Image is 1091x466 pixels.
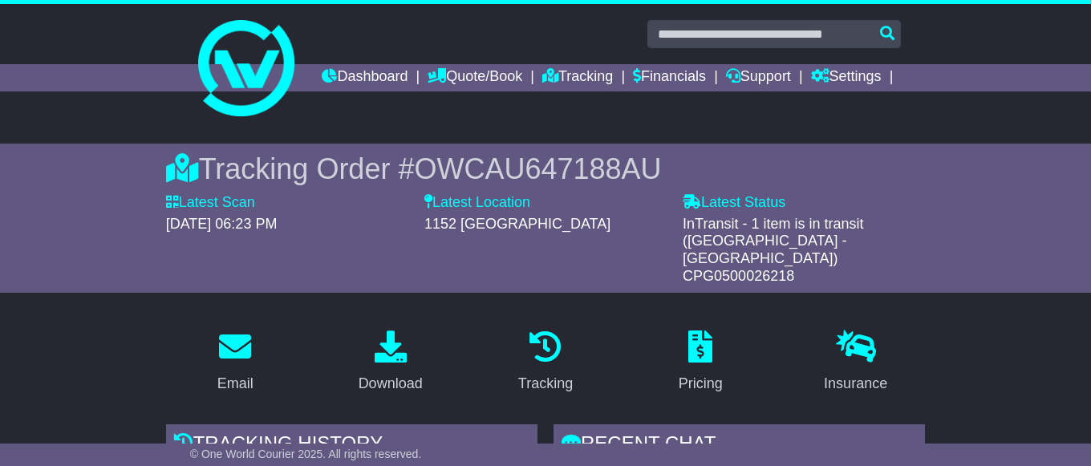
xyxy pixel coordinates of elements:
[322,64,408,91] a: Dashboard
[633,64,706,91] a: Financials
[683,216,863,284] span: InTransit - 1 item is in transit ([GEOGRAPHIC_DATA] - [GEOGRAPHIC_DATA]) CPG0500026218
[726,64,791,91] a: Support
[542,64,613,91] a: Tracking
[190,448,422,460] span: © One World Courier 2025. All rights reserved.
[813,325,898,400] a: Insurance
[207,325,264,400] a: Email
[508,325,583,400] a: Tracking
[668,325,733,400] a: Pricing
[424,216,610,232] span: 1152 [GEOGRAPHIC_DATA]
[679,373,723,395] div: Pricing
[348,325,433,400] a: Download
[166,152,926,186] div: Tracking Order #
[424,194,530,212] label: Latest Location
[683,194,785,212] label: Latest Status
[811,64,882,91] a: Settings
[518,373,573,395] div: Tracking
[824,373,887,395] div: Insurance
[166,216,278,232] span: [DATE] 06:23 PM
[217,373,253,395] div: Email
[428,64,522,91] a: Quote/Book
[414,152,661,185] span: OWCAU647188AU
[359,373,423,395] div: Download
[166,194,255,212] label: Latest Scan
